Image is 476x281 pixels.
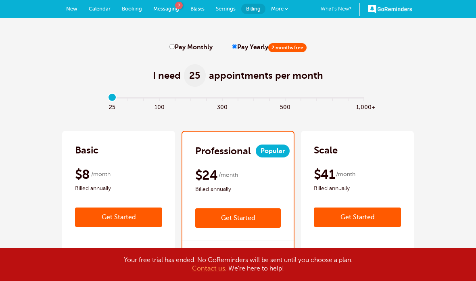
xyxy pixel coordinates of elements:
[256,145,290,157] span: Popular
[153,69,181,82] span: I need
[153,6,179,12] span: Messaging
[314,184,401,193] span: Billed annually
[195,145,251,157] h2: Professional
[314,144,338,157] h2: Scale
[195,208,281,228] a: Get Started
[278,102,293,111] span: 500
[75,144,98,157] h2: Basic
[104,102,120,111] span: 25
[314,208,401,227] a: Get Started
[271,6,284,12] span: More
[75,208,162,227] a: Get Started
[184,64,206,87] span: 25
[89,6,111,12] span: Calendar
[195,185,281,194] span: Billed annually
[122,6,142,12] span: Booking
[356,102,372,111] span: 1,000+
[75,166,90,182] span: $8
[219,170,238,180] span: /month
[91,170,111,179] span: /month
[232,44,237,49] input: Pay Yearly2 months free
[195,167,217,183] span: $24
[56,256,420,273] div: Your free trial has ended. No GoReminders will be sent until you choose a plan. . We're here to h...
[75,184,162,193] span: Billed annually
[268,43,307,52] span: 2 months free
[216,6,236,12] span: Settings
[169,44,213,51] label: Pay Monthly
[321,3,360,16] a: What's New?
[314,166,335,182] span: $41
[336,170,355,179] span: /month
[175,2,183,9] span: 2
[232,44,307,51] label: Pay Yearly
[241,4,265,14] a: Billing
[152,102,167,111] span: 100
[192,265,225,272] a: Contact us
[169,44,175,49] input: Pay Monthly
[190,6,205,12] span: Blasts
[215,102,230,111] span: 300
[209,69,323,82] span: appointments per month
[66,6,77,12] span: New
[246,6,261,12] span: Billing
